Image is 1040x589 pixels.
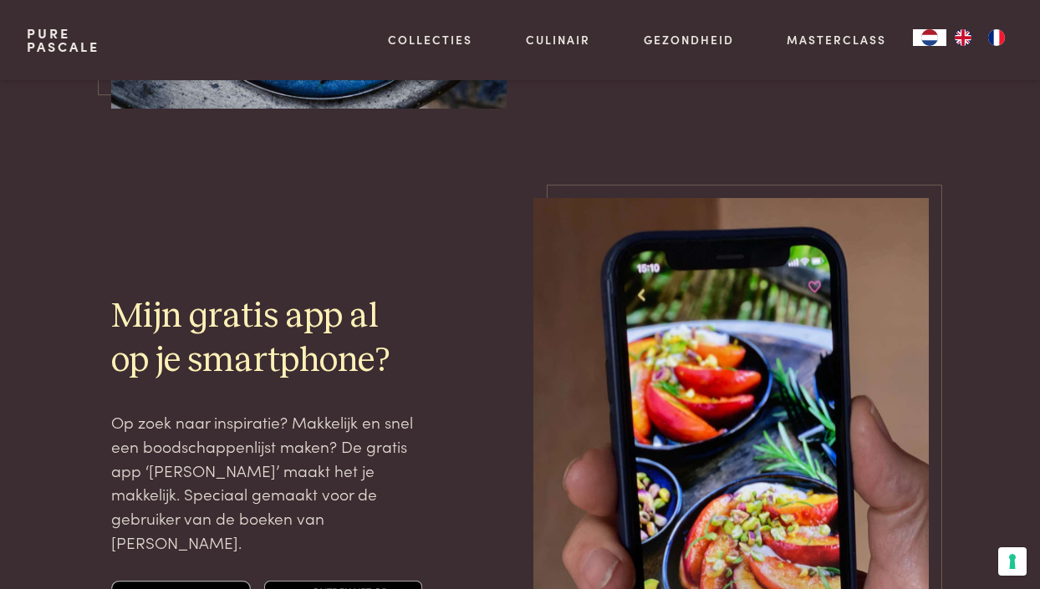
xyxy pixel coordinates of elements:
div: Language [913,29,946,46]
aside: Language selected: Nederlands [913,29,1013,46]
a: NL [913,29,946,46]
a: Culinair [526,31,590,48]
a: FR [980,29,1013,46]
a: Masterclass [787,31,886,48]
h2: Mijn gratis app al op je smartphone? [111,295,422,383]
button: Uw voorkeuren voor toestemming voor trackingtechnologieën [998,547,1027,576]
a: EN [946,29,980,46]
ul: Language list [946,29,1013,46]
p: Op zoek naar inspiratie? Makkelijk en snel een boodschappenlijst maken? De gratis app ‘[PERSON_NA... [111,410,422,554]
a: Gezondheid [644,31,734,48]
a: PurePascale [27,27,99,53]
a: Collecties [388,31,472,48]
